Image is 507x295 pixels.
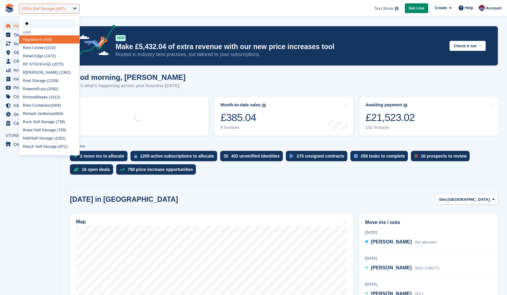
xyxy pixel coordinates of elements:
div: icha d eyes (1612) [19,93,79,101]
span: Pricing [13,84,50,92]
span: CRM [13,57,50,66]
span: Test Mode [374,5,393,12]
div: ent Cente (1010) [19,44,79,52]
span: R [23,70,26,75]
span: r [41,111,43,116]
span: R [23,103,26,108]
div: obe ts uza (2092) [19,85,79,93]
span: r [48,128,49,132]
div: ent Containe (1004) [19,101,79,109]
span: Create [435,5,447,11]
span: Settings [13,110,50,119]
span: R [28,136,31,140]
a: menu [3,66,57,74]
span: Coupons [13,92,50,101]
span: R [36,95,39,99]
span: R [23,95,26,99]
div: anch Self Sto age (871) [19,142,79,151]
span: r [38,37,40,42]
a: menu [3,92,57,101]
span: R [23,37,26,42]
a: menu [3,22,57,30]
img: icon-info-grey-7440780725fd019a000dd9b08b2336e03edf1995a4989e88bcd33f0948082b44.svg [262,104,266,107]
a: Awaiting payment £21,523.02 142 invoices [359,97,498,136]
div: Lead [19,31,79,34]
span: r [49,144,50,149]
span: Account [486,5,502,11]
span: Analytics [13,66,50,74]
a: 16 open deals [70,164,116,178]
div: owe Self Sto age (759) [19,126,79,134]
div: 142 invoices [366,125,415,130]
div: [PERSON_NAME] (2362) [19,68,79,76]
p: Here's what's happening across your business [DATE] [70,82,186,89]
img: David Hughes [479,5,485,11]
span: R [23,136,26,140]
a: menu [3,48,57,57]
a: menu [3,119,57,127]
div: & Self Sto age (1352) [19,134,79,142]
span: [PERSON_NAME] [371,265,412,270]
a: 2 move ins to allocate [70,151,130,164]
a: menu [3,30,57,39]
a: menu [3,84,57,92]
img: active_subscription_to_allocate_icon-d502201f5373d7db506a760aba3b589e785aa758c864c3986d89f69b8ff3... [134,154,137,158]
span: R [23,111,26,116]
span: Storefront [5,133,61,139]
a: menu [3,101,57,110]
div: NEW [116,35,126,41]
span: r [33,111,34,116]
span: Get Live [409,5,424,11]
p: Make £5,432.04 of extra revenue with our new price increases tool [116,42,445,51]
span: R [37,87,40,91]
div: 2 move ins to allocate [80,154,124,158]
div: F STOCKAGE (2075) [19,60,79,68]
span: Sites [13,48,50,57]
div: apidsto e (936) [19,35,79,44]
a: Get Live [405,3,428,13]
a: menu [3,140,57,149]
img: contract_signature_icon-13c848040528278c33f63329250d36e43548de30e8caae1d1a13099fd9432cc5.svg [290,154,294,158]
div: [DATE] [365,282,492,287]
span: r [43,45,44,50]
img: price-adjustments-announcement-icon-8257ccfd72463d97f412b2fc003d46551f7dbcb40ab6d574587a9cd5c0d94... [73,25,115,59]
span: Not allocated [415,240,436,244]
img: move_ins_to_allocate_icon-fdf77a2bb77ea45bf5b3d319d69a93e2d87916cf1d5bf7949dd705db3b84f3ca.svg [74,154,77,158]
a: [PERSON_NAME] Not allocated [365,238,436,246]
a: menu [3,39,57,48]
span: Subscriptions [13,39,50,48]
div: £385.04 [221,111,266,124]
span: R [23,62,26,66]
a: menu [3,110,57,119]
h2: Map [76,219,86,225]
span: B021 (148272) [415,266,439,270]
h1: Good morning, [PERSON_NAME] [70,73,186,81]
span: R [23,87,26,91]
span: Invoices [13,75,50,83]
div: £21,523.02 [366,111,415,124]
div: 16 prospects to review [421,154,467,158]
div: etail Edge (1472) [19,52,79,60]
div: 276 unsigned contracts [297,154,344,158]
div: 790 price increase opportunities [128,167,193,172]
a: [PERSON_NAME] B021 (148272) [365,264,439,272]
img: stora-icon-8386f47178a22dfd0bd8f6a31ec36ba5ce8667c1dd55bd0f319d3a0aa187defe.svg [5,4,14,13]
a: 276 unsigned contracts [286,151,350,164]
span: r [38,78,39,83]
span: R [23,144,26,149]
p: ACTIONS [70,144,498,148]
div: Month-to-date sales [221,102,261,108]
a: menu [3,75,57,83]
span: [PERSON_NAME] [371,239,412,244]
span: R [23,45,26,50]
a: menu [3,57,57,66]
p: Rooted in industry best practices, but tailored to your subscriptions. [116,51,445,58]
span: r [48,103,49,108]
div: Awaiting payment [366,102,402,108]
img: task-75834270c22a3079a89374b754ae025e5fb1db73e45f91037f5363f120a921f8.svg [354,154,358,158]
img: verify_identity-adf6edd0f0f0b5bbfe63781bf79b02c33cf7c696d77639b501bdc392416b5a36.svg [224,154,228,158]
div: [DATE] [365,256,492,261]
span: Home [13,22,50,30]
span: R [23,152,26,157]
a: 790 price increase opportunities [116,164,199,178]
